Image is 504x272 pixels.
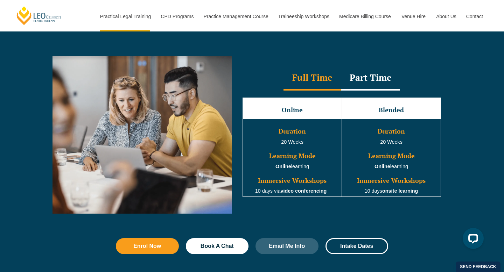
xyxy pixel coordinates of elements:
a: Venue Hire [396,1,431,31]
a: Traineeship Workshops [273,1,334,31]
a: Email Me Info [255,238,318,254]
td: 20 Weeks learning 10 days [342,119,441,196]
iframe: LiveChat chat widget [457,225,486,255]
strong: video conferencing [280,188,327,194]
td: learning 10 days via [243,119,342,196]
span: 20 Weeks [281,139,303,145]
a: CPD Programs [155,1,198,31]
h3: Immersive Workshops [244,177,341,184]
a: Contact [461,1,488,31]
a: Practical Legal Training [95,1,156,31]
a: Intake Dates [325,238,388,254]
a: About Us [431,1,461,31]
h3: Duration [343,128,440,135]
span: Duration [279,127,306,135]
a: Medicare Billing Course [334,1,396,31]
div: Part Time [341,66,400,91]
a: Enrol Now [116,238,179,254]
div: Full Time [283,66,341,91]
a: [PERSON_NAME] Centre for Law [16,6,62,26]
span: Email Me Info [269,243,305,249]
strong: Online [374,164,390,169]
h3: Blended [343,107,440,114]
strong: Online [275,164,291,169]
h3: Online [244,107,341,114]
a: Book A Chat [186,238,249,254]
h3: Learning Mode [343,152,440,159]
a: Practice Management Course [198,1,273,31]
h3: Learning Mode [244,152,341,159]
span: Book A Chat [201,243,234,249]
span: Enrol Now [133,243,161,249]
strong: onsite learning [382,188,418,194]
h3: Immersive Workshops [343,177,440,184]
span: Intake Dates [340,243,373,249]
